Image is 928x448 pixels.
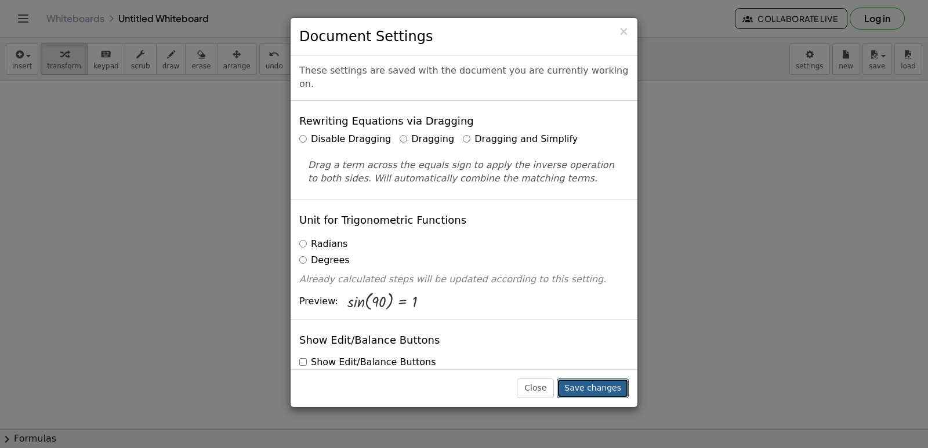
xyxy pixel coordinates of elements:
h4: Unit for Trigonometric Functions [299,214,466,226]
input: Dragging and Simplify [463,135,470,143]
h3: Document Settings [299,27,629,46]
button: Save changes [557,378,629,398]
input: Radians [299,240,307,247]
h4: Show Edit/Balance Buttons [299,334,440,346]
button: Close [517,378,554,398]
label: Radians [299,238,347,251]
label: Dragging [400,133,454,146]
input: Dragging [400,135,407,143]
span: Preview: [299,295,338,308]
input: Degrees [299,256,307,264]
label: Show Edit/Balance Buttons [299,356,436,369]
div: These settings are saved with the document you are currently working on. [291,56,637,101]
button: Close [618,26,629,38]
input: Show Edit/Balance Buttons [299,358,307,366]
label: Dragging and Simplify [463,133,578,146]
label: Degrees [299,254,350,267]
p: Already calculated steps will be updated according to this setting. [299,273,629,286]
span: × [618,24,629,38]
h4: Rewriting Equations via Dragging [299,115,474,127]
p: Drag a term across the equals sign to apply the inverse operation to both sides. Will automatical... [308,159,620,185]
input: Disable Dragging [299,135,307,143]
label: Disable Dragging [299,133,391,146]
